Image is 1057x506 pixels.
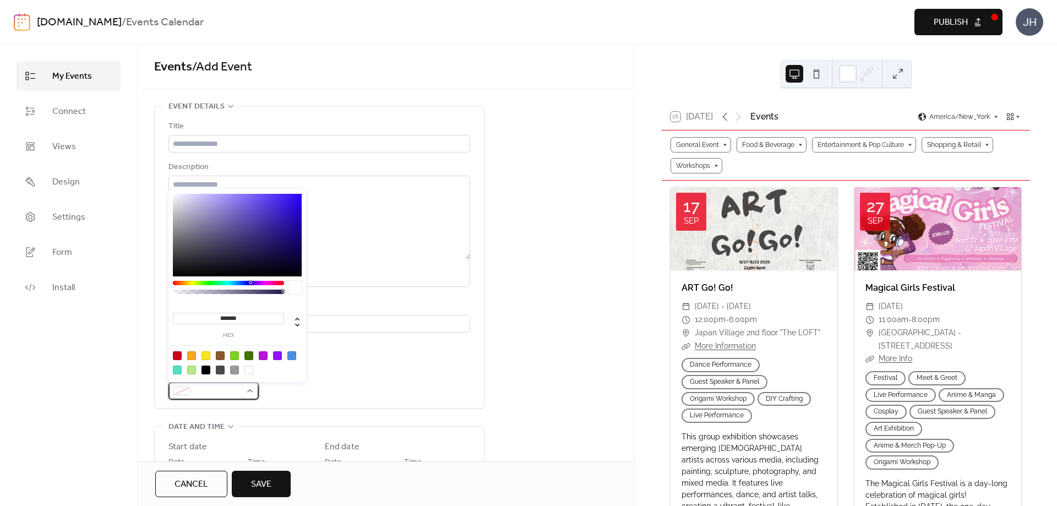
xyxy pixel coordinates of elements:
[695,327,820,340] span: Japan Village 2nd floor "The LOFT"
[682,340,690,353] div: ​
[682,327,690,340] div: ​
[682,313,690,327] div: ​
[17,96,121,126] a: Connect
[17,273,121,302] a: Install
[934,16,968,29] span: Publish
[914,9,1002,35] button: Publish
[168,440,207,454] div: Start date
[682,300,690,313] div: ​
[216,351,225,360] div: #8B572A
[52,246,72,259] span: Form
[865,300,874,313] div: ​
[14,13,30,31] img: logo
[37,12,122,33] a: [DOMAIN_NAME]
[17,237,121,267] a: Form
[879,354,912,363] a: More Info
[52,211,85,224] span: Settings
[287,351,296,360] div: #4A90E2
[867,198,884,215] div: 27
[729,313,757,327] span: 6:00pm
[868,217,882,225] div: Sep
[230,366,239,374] div: #9B9B9B
[244,351,253,360] div: #417505
[251,478,271,491] span: Save
[17,167,121,197] a: Design
[865,282,955,293] a: Magical Girls Festival
[168,100,225,113] span: Event details
[273,351,282,360] div: #9013FE
[52,70,92,83] span: My Events
[879,327,1010,353] span: [GEOGRAPHIC_DATA] - [STREET_ADDRESS]
[201,366,210,374] div: #000000
[17,132,121,161] a: Views
[126,12,204,33] b: Events Calendar
[155,471,227,497] button: Cancel
[750,110,778,123] div: Events
[695,313,726,327] span: 12:00pm
[52,281,75,295] span: Install
[201,351,210,360] div: #F8E71C
[865,327,874,340] div: ​
[168,300,468,313] div: Location
[908,313,912,327] span: -
[173,333,284,339] label: hex
[230,351,239,360] div: #7ED321
[52,140,76,154] span: Views
[187,366,196,374] div: #B8E986
[168,161,468,174] div: Description
[683,198,700,215] div: 17
[865,352,874,366] div: ​
[52,105,86,118] span: Connect
[865,313,874,327] div: ​
[325,440,359,454] div: End date
[168,120,468,133] div: Title
[929,113,990,120] span: America/New_York
[682,282,733,293] a: ART Go! Go!
[52,176,80,189] span: Design
[168,456,185,469] span: Date
[168,421,225,434] span: Date and time
[173,366,182,374] div: #50E3C2
[1016,8,1043,36] div: JH
[187,351,196,360] div: #F5A623
[726,313,729,327] span: -
[154,55,192,79] a: Events
[122,12,126,33] b: /
[879,313,908,327] span: 11:00am
[232,471,291,497] button: Save
[192,55,252,79] span: / Add Event
[173,351,182,360] div: #D0021B
[695,300,751,313] span: [DATE] - [DATE]
[695,341,756,350] a: More Information
[404,456,422,469] span: Time
[216,366,225,374] div: #4A4A4A
[879,300,903,313] span: [DATE]
[684,217,699,225] div: Sep
[259,351,268,360] div: #BD10E0
[912,313,940,327] span: 8:00pm
[325,456,341,469] span: Date
[17,61,121,91] a: My Events
[175,478,208,491] span: Cancel
[244,366,253,374] div: #FFFFFF
[248,456,265,469] span: Time
[17,202,121,232] a: Settings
